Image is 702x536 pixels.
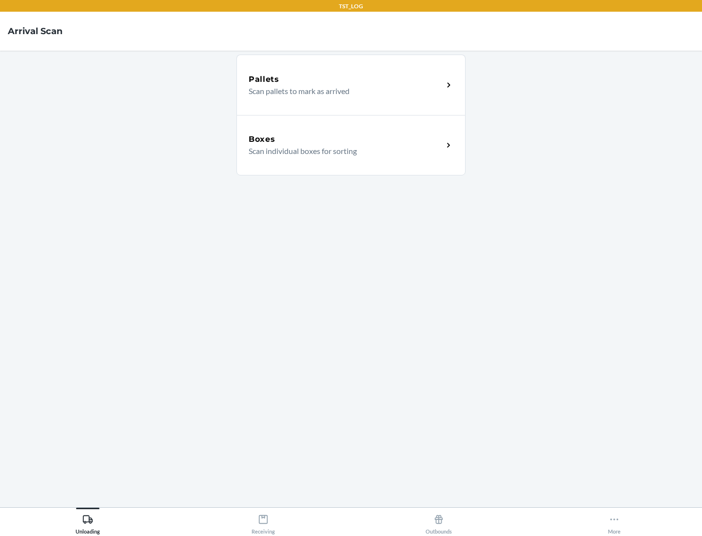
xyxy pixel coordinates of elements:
a: BoxesScan individual boxes for sorting [236,115,466,175]
div: More [608,510,621,535]
p: Scan individual boxes for sorting [249,145,435,157]
div: Receiving [252,510,275,535]
h4: Arrival Scan [8,25,62,38]
div: Outbounds [426,510,452,535]
button: Receiving [175,508,351,535]
h5: Boxes [249,134,275,145]
button: Outbounds [351,508,526,535]
a: PalletsScan pallets to mark as arrived [236,55,466,115]
p: Scan pallets to mark as arrived [249,85,435,97]
button: More [526,508,702,535]
h5: Pallets [249,74,279,85]
div: Unloading [76,510,100,535]
p: TST_LOG [339,2,363,11]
